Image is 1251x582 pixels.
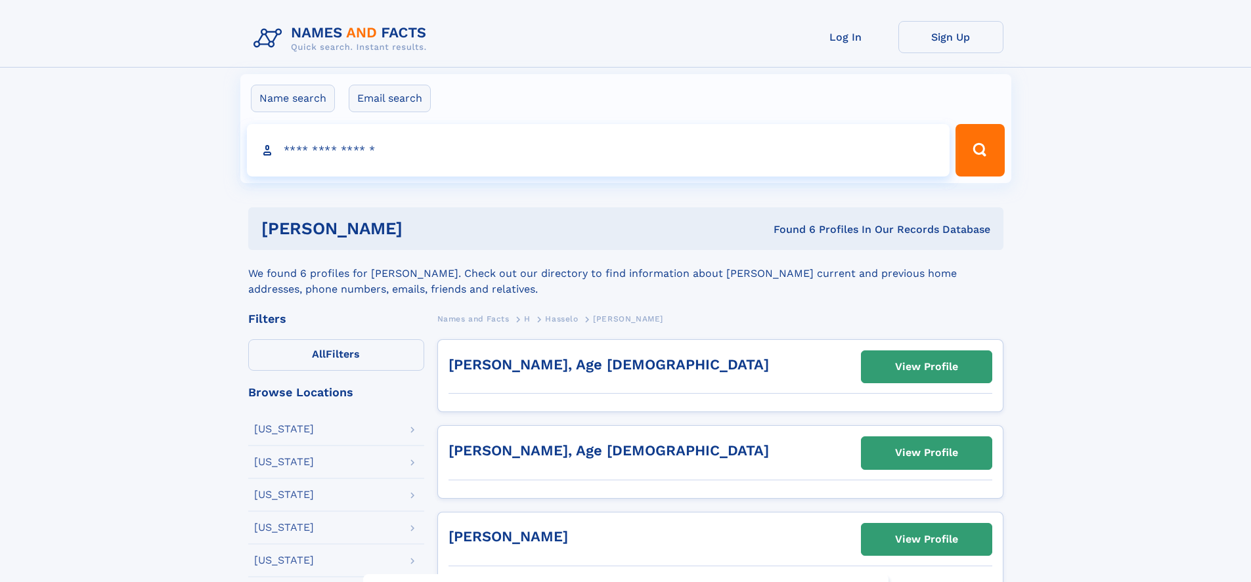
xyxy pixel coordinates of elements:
div: View Profile [895,352,958,382]
a: View Profile [862,351,992,383]
div: [US_STATE] [254,489,314,500]
div: [US_STATE] [254,555,314,566]
div: Filters [248,313,424,325]
a: [PERSON_NAME], Age [DEMOGRAPHIC_DATA] [449,442,769,459]
div: Found 6 Profiles In Our Records Database [588,222,990,237]
a: H [524,310,531,327]
span: Hasselo [545,314,578,323]
a: Names and Facts [437,310,510,327]
div: View Profile [895,524,958,554]
img: Logo Names and Facts [248,21,437,56]
a: [PERSON_NAME], Age [DEMOGRAPHIC_DATA] [449,356,769,373]
label: Email search [349,85,431,112]
a: View Profile [862,437,992,468]
button: Search Button [955,124,1004,177]
div: We found 6 profiles for [PERSON_NAME]. Check out our directory to find information about [PERSON_... [248,250,1003,297]
span: [PERSON_NAME] [593,314,663,323]
div: [US_STATE] [254,457,314,467]
a: Log In [793,21,898,53]
a: View Profile [862,524,992,555]
label: Filters [248,339,424,371]
a: [PERSON_NAME] [449,528,568,545]
div: View Profile [895,438,958,468]
h1: [PERSON_NAME] [261,220,588,237]
div: [US_STATE] [254,522,314,533]
span: All [312,348,326,360]
a: Hasselo [545,310,578,327]
div: Browse Locations [248,386,424,398]
input: search input [247,124,950,177]
label: Name search [251,85,335,112]
span: H [524,314,531,323]
a: Sign Up [898,21,1003,53]
div: [US_STATE] [254,424,314,434]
